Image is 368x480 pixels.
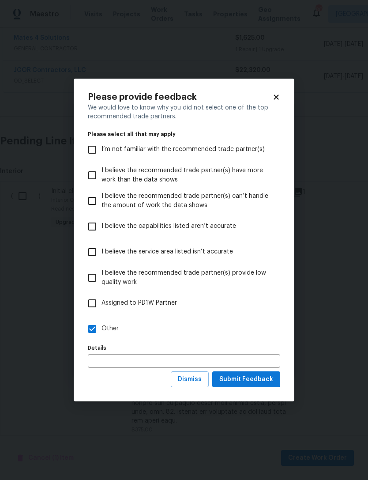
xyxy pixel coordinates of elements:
h2: Please provide feedback [88,93,272,102]
legend: Please select all that may apply [88,132,280,137]
span: Other [101,324,119,333]
span: I believe the recommended trade partner(s) can’t handle the amount of work the data shows [101,192,273,210]
button: Dismiss [171,371,209,388]
button: Submit Feedback [212,371,280,388]
span: I’m not familiar with the recommended trade partner(s) [101,145,265,154]
label: Details [88,345,280,351]
span: I believe the service area listed isn’t accurate [101,247,233,257]
span: I believe the recommended trade partner(s) provide low quality work [101,268,273,287]
span: Assigned to PD1W Partner [101,299,177,308]
span: I believe the capabilities listed aren’t accurate [101,222,236,231]
span: Dismiss [178,374,202,385]
div: We would love to know why you did not select one of the top recommended trade partners. [88,103,280,121]
span: I believe the recommended trade partner(s) have more work than the data shows [101,166,273,185]
span: Submit Feedback [219,374,273,385]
